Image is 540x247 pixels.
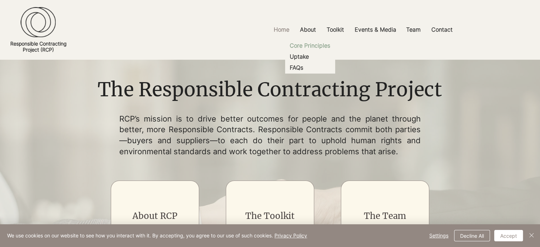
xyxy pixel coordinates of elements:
[429,230,448,241] span: Settings
[295,22,321,38] a: About
[285,51,335,62] a: Uptake
[321,22,349,38] a: Toolkit
[186,22,540,38] nav: Site
[454,230,490,241] button: Decline All
[285,40,335,51] a: Core Principles
[323,22,348,38] p: Toolkit
[287,51,312,62] p: Uptake
[527,231,536,240] img: Close
[428,22,456,38] p: Contact
[296,22,320,38] p: About
[287,40,333,51] p: Core Principles
[268,22,295,38] a: Home
[270,22,293,38] p: Home
[274,232,307,238] a: Privacy Policy
[364,210,406,221] a: The Team
[7,232,307,239] span: We use cookies on our website to see how you interact with it. By accepting, you agree to our use...
[403,22,424,38] p: Team
[132,210,178,221] a: About RCP
[426,22,458,38] a: Contact
[245,210,295,221] a: The Toolkit
[349,22,401,38] a: Events & Media
[351,22,400,38] p: Events & Media
[494,230,523,241] button: Accept
[527,230,536,241] button: Close
[119,113,421,157] p: RCP’s mission is to drive better outcomes for people and the planet through better, more Responsi...
[10,41,66,53] a: Responsible ContractingProject (RCP)
[287,62,306,73] p: FAQs
[93,76,447,103] h1: The Responsible Contracting Project
[285,62,335,73] a: FAQs
[401,22,426,38] a: Team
